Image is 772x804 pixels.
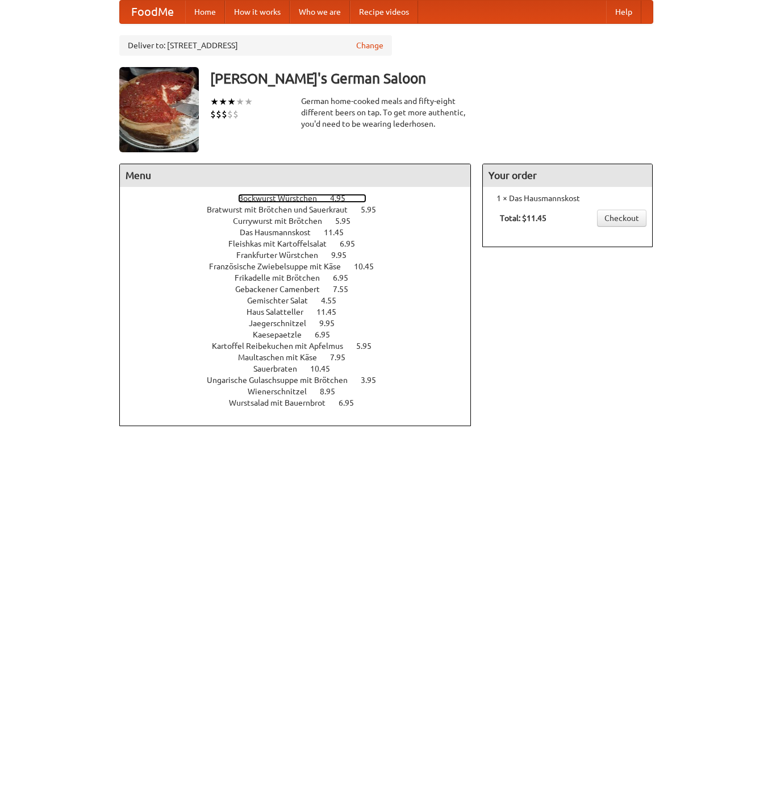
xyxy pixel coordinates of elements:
[320,387,347,396] span: 8.95
[236,251,329,260] span: Frankfurter Würstchen
[333,273,360,282] span: 6.95
[210,67,653,90] h3: [PERSON_NAME]'s German Saloon
[356,341,383,351] span: 5.95
[210,108,216,120] li: $
[315,330,341,339] span: 6.95
[350,1,418,23] a: Recipe videos
[253,330,313,339] span: Kaesepaetzle
[354,262,385,271] span: 10.45
[330,353,357,362] span: 7.95
[119,35,392,56] div: Deliver to: [STREET_ADDRESS]
[247,307,357,316] a: Haus Salatteller 11.45
[207,205,397,214] a: Bratwurst mit Brötchen und Sauerkraut 5.95
[229,398,337,407] span: Wurstsalad mit Bauernbrot
[316,307,348,316] span: 11.45
[209,262,352,271] span: Französische Zwiebelsuppe mit Käse
[361,205,387,214] span: 5.95
[321,296,348,305] span: 4.55
[216,108,222,120] li: $
[209,262,395,271] a: Französische Zwiebelsuppe mit Käse 10.45
[235,285,331,294] span: Gebackener Camenbert
[228,239,376,248] a: Fleishkas mit Kartoffelsalat 6.95
[310,364,341,373] span: 10.45
[249,319,318,328] span: Jaegerschnitzel
[335,216,362,226] span: 5.95
[339,398,365,407] span: 6.95
[233,108,239,120] li: $
[240,228,322,237] span: Das Hausmannskost
[319,319,346,328] span: 9.95
[120,164,471,187] h4: Menu
[247,296,319,305] span: Gemischter Salat
[207,376,359,385] span: Ungarische Gulaschsuppe mit Brötchen
[227,108,233,120] li: $
[340,239,366,248] span: 6.95
[228,239,338,248] span: Fleishkas mit Kartoffelsalat
[331,251,358,260] span: 9.95
[225,1,290,23] a: How it works
[253,364,351,373] a: Sauerbraten 10.45
[248,387,318,396] span: Wienerschnitzel
[238,353,328,362] span: Maultaschen mit Käse
[489,193,646,204] li: 1 × Das Hausmannskost
[207,376,397,385] a: Ungarische Gulaschsuppe mit Brötchen 3.95
[253,364,308,373] span: Sauerbraten
[219,95,227,108] li: ★
[247,296,357,305] a: Gemischter Salat 4.55
[233,216,372,226] a: Currywurst mit Brötchen 5.95
[227,95,236,108] li: ★
[120,1,185,23] a: FoodMe
[606,1,641,23] a: Help
[330,194,357,203] span: 4.95
[222,108,227,120] li: $
[233,216,333,226] span: Currywurst mit Brötchen
[249,319,356,328] a: Jaegerschnitzel 9.95
[240,228,365,237] a: Das Hausmannskost 11.45
[238,194,366,203] a: Bockwurst Würstchen 4.95
[236,95,244,108] li: ★
[238,194,328,203] span: Bockwurst Würstchen
[212,341,354,351] span: Kartoffel Reibekuchen mit Apfelmus
[238,353,366,362] a: Maultaschen mit Käse 7.95
[248,387,356,396] a: Wienerschnitzel 8.95
[210,95,219,108] li: ★
[119,67,199,152] img: angular.jpg
[597,210,646,227] a: Checkout
[483,164,652,187] h4: Your order
[290,1,350,23] a: Who we are
[207,205,359,214] span: Bratwurst mit Brötchen und Sauerkraut
[356,40,383,51] a: Change
[244,95,253,108] li: ★
[229,398,375,407] a: Wurstsalad mit Bauernbrot 6.95
[235,273,331,282] span: Frikadelle mit Brötchen
[333,285,360,294] span: 7.55
[185,1,225,23] a: Home
[301,95,471,130] div: German home-cooked meals and fifty-eight different beers on tap. To get more authentic, you'd nee...
[235,273,369,282] a: Frikadelle mit Brötchen 6.95
[361,376,387,385] span: 3.95
[253,330,351,339] a: Kaesepaetzle 6.95
[236,251,368,260] a: Frankfurter Würstchen 9.95
[247,307,315,316] span: Haus Salatteller
[324,228,355,237] span: 11.45
[235,285,369,294] a: Gebackener Camenbert 7.55
[212,341,393,351] a: Kartoffel Reibekuchen mit Apfelmus 5.95
[500,214,546,223] b: Total: $11.45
